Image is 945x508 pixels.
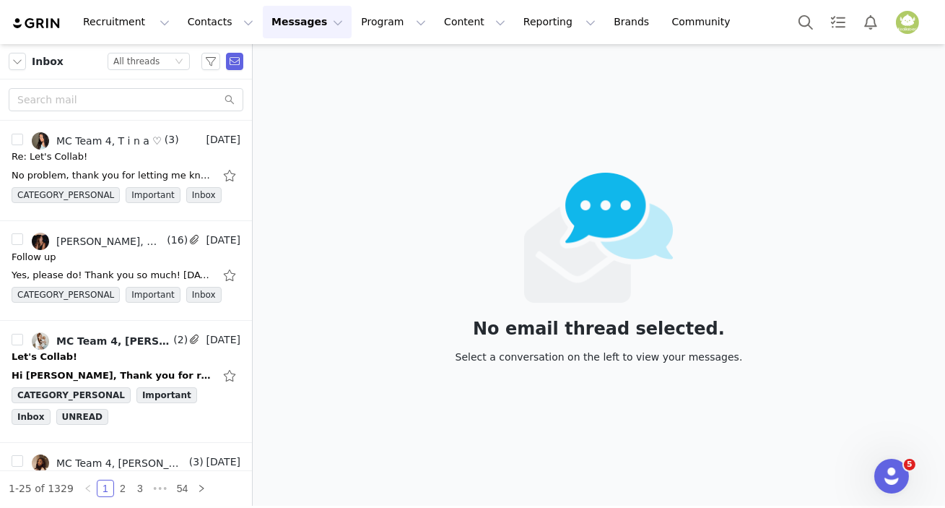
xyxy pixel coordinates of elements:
[12,387,131,403] span: CATEGORY_PERSONAL
[32,132,49,150] img: 8aa29855-7ed7-4517-98f5-0d2bceae81d7.jpg
[9,480,74,497] li: 1-25 of 1329
[56,335,170,347] div: MC Team 4, [PERSON_NAME] | the 3am Mama
[874,459,909,494] iframe: Intercom live chat
[186,287,222,303] span: Inbox
[32,233,49,250] img: 4494dc45-83f3-4fd7-ad4c-e5de395ced74.jpg
[12,287,120,303] span: CATEGORY_PERSONAL
[32,332,170,350] a: MC Team 4, [PERSON_NAME] | the 3am Mama
[56,409,108,425] span: UNREAD
[97,480,114,497] li: 1
[32,455,49,472] img: 4f14f3be-3796-4716-a8e2-15ab9ec05bee.jpg
[12,187,120,203] span: CATEGORY_PERSONAL
[175,57,183,67] i: icon: down
[170,332,188,348] span: (2)
[855,6,887,38] button: Notifications
[113,53,160,69] div: All threads
[126,287,180,303] span: Important
[32,332,49,350] img: 22405031-e5c8-48a9-85ca-aa4bf0171411--s.jpg
[456,321,743,337] div: No email thread selected.
[126,187,180,203] span: Important
[605,6,662,38] a: Brands
[74,6,178,38] button: Recruitment
[56,135,162,147] div: MC Team 4, T i n a ♡
[904,459,915,470] span: 5
[12,409,51,425] span: Inbox
[263,6,352,38] button: Messages
[896,11,919,34] img: 71db4a9b-c422-4b77-bb00-02d042611fdb.png
[456,349,743,365] div: Select a conversation on the left to view your messages.
[56,457,186,469] div: MC Team 4, [PERSON_NAME]
[12,150,87,164] div: Re: Let's Collab!
[193,480,210,497] li: Next Page
[524,173,674,303] img: emails-empty2x.png
[225,95,235,105] i: icon: search
[12,250,56,264] div: Follow up
[131,480,149,497] li: 3
[97,481,113,496] a: 1
[663,6,746,38] a: Community
[79,480,97,497] li: Previous Page
[352,6,435,38] button: Program
[12,369,214,383] div: Hi Anne, Thank you for reaching out!! Sammi would love to work with you! She is currently only ta...
[12,350,77,364] div: Let's Collab!
[32,233,164,250] a: [PERSON_NAME], MC Team 4
[136,387,197,403] span: Important
[186,187,222,203] span: Inbox
[12,168,214,183] div: No problem, thank you for letting me know! On Sat, Aug 30, 2025 at 9:32 AM Christina DeGray <tina...
[435,6,514,38] button: Content
[114,480,131,497] li: 2
[149,480,172,497] li: Next 3 Pages
[887,11,933,34] button: Profile
[164,233,188,248] span: (16)
[12,17,62,30] img: grin logo
[149,480,172,497] span: •••
[115,481,131,496] a: 2
[9,88,243,111] input: Search mail
[197,484,206,493] i: icon: right
[822,6,854,38] a: Tasks
[790,6,822,38] button: Search
[162,132,179,147] span: (3)
[12,268,214,283] div: Yes, please do! Thank you so much! On Sat, Aug 30, 2025 at 6:04 AM Hannah Christensen <christense...
[179,6,262,38] button: Contacts
[32,455,186,472] a: MC Team 4, [PERSON_NAME]
[173,481,193,496] a: 54
[56,236,164,247] div: [PERSON_NAME], MC Team 4
[84,484,92,493] i: icon: left
[226,53,243,70] span: Send Email
[515,6,604,38] button: Reporting
[32,132,162,150] a: MC Team 4, T i n a ♡
[172,480,193,497] li: 54
[186,455,204,470] span: (3)
[132,481,148,496] a: 3
[32,54,64,69] span: Inbox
